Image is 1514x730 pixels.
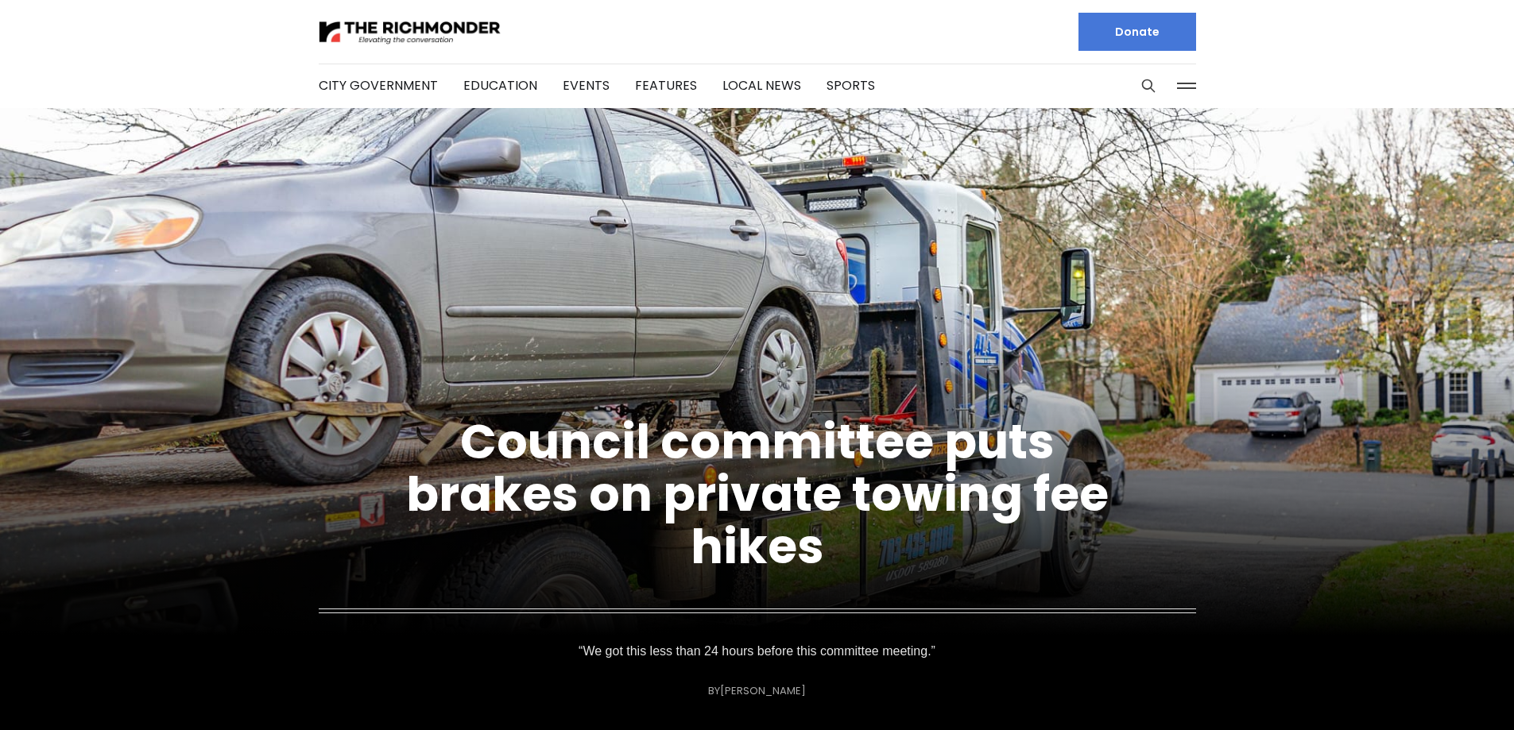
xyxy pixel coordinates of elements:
a: Council committee puts brakes on private towing fee hikes [406,408,1109,580]
a: Events [563,76,610,95]
a: City Government [319,76,438,95]
a: Features [635,76,697,95]
a: Sports [827,76,875,95]
button: Search this site [1136,74,1160,98]
a: [PERSON_NAME] [720,683,806,698]
div: By [708,685,806,697]
iframe: portal-trigger [1380,652,1514,730]
a: Donate [1078,13,1196,51]
a: Education [463,76,537,95]
p: “We got this less than 24 hours before this committee meeting.” [579,640,935,662]
img: The Richmonder [319,18,501,46]
a: Local News [722,76,801,95]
